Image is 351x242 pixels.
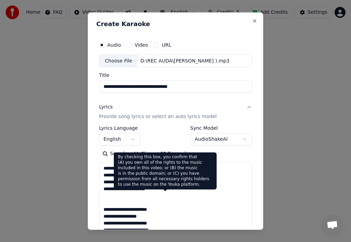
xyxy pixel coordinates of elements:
[99,73,252,78] label: Title
[99,104,112,111] div: Lyrics
[162,42,171,47] label: URL
[190,126,252,130] label: Sync Model
[99,98,252,126] button: LyricsProvide song lyrics or select an auto lyrics model
[99,148,130,159] button: Search
[130,148,157,159] button: Clear
[99,55,138,67] div: Choose File
[96,21,255,27] h2: Create Karaoke
[107,42,121,47] label: Audio
[138,57,232,64] div: D:\REC AUDA\[PERSON_NAME] ).mp3
[99,113,217,120] p: Provide song lyrics or select an auto lyrics model
[135,42,148,47] label: Video
[114,152,217,189] div: By checking this box, you confirm that (A) you own all of the rights to the music included in thi...
[99,126,140,130] label: Lyrics Language
[157,148,189,159] button: Expand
